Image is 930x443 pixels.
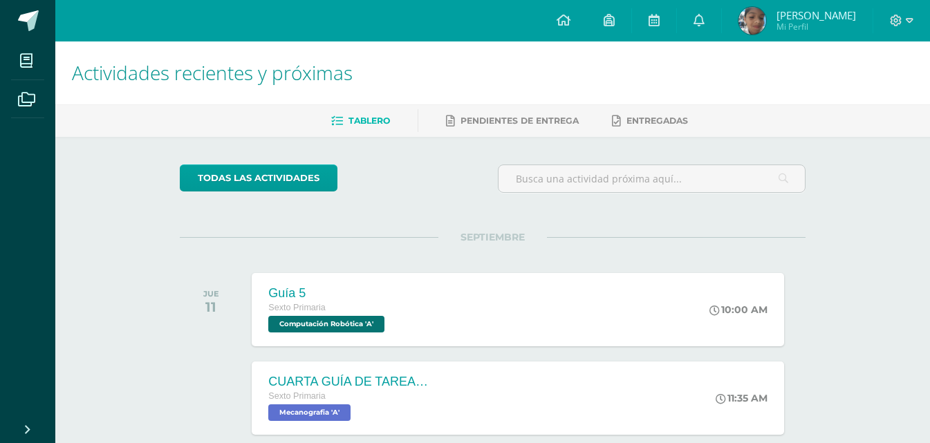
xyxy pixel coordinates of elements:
[268,391,326,401] span: Sexto Primaria
[268,316,384,332] span: Computación Robótica 'A'
[203,289,219,299] div: JUE
[203,299,219,315] div: 11
[709,303,768,316] div: 10:00 AM
[268,286,388,301] div: Guía 5
[716,392,768,404] div: 11:35 AM
[626,115,688,126] span: Entregadas
[348,115,390,126] span: Tablero
[438,231,547,243] span: SEPTIEMBRE
[446,110,579,132] a: Pendientes de entrega
[612,110,688,132] a: Entregadas
[180,164,337,191] a: todas las Actividades
[776,21,856,32] span: Mi Perfil
[268,303,326,312] span: Sexto Primaria
[461,115,579,126] span: Pendientes de entrega
[72,59,353,86] span: Actividades recientes y próximas
[268,375,434,389] div: CUARTA GUÍA DE TAREAS DEL CUARTO BIMESTRE
[776,8,856,22] span: [PERSON_NAME]
[499,165,805,192] input: Busca una actividad próxima aquí...
[738,7,766,35] img: 31cd203d32fea7bc12a33de338a55e4c.png
[331,110,390,132] a: Tablero
[268,404,351,421] span: Mecanografia 'A'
